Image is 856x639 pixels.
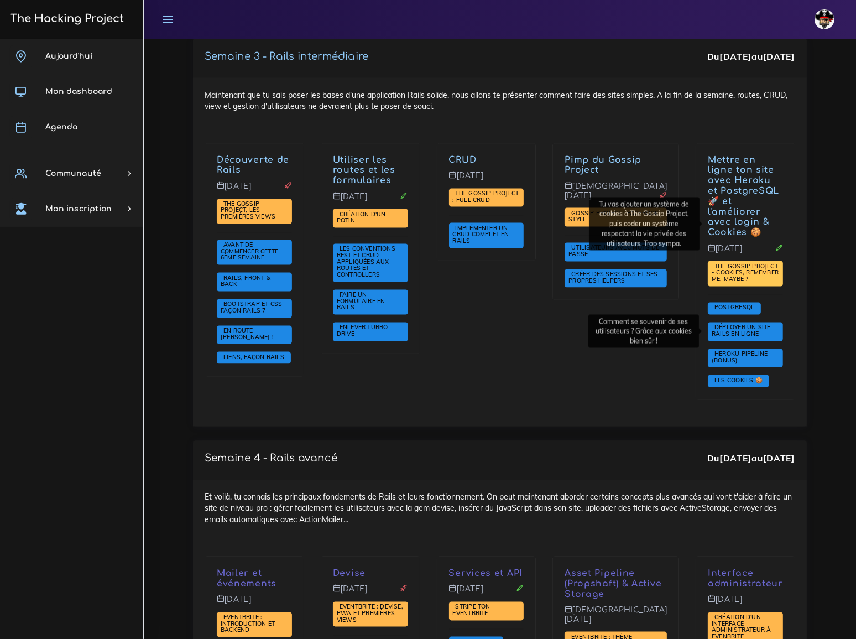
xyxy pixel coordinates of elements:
span: Mon inscription [45,205,112,213]
span: Faire un formulaire en Rails [337,291,385,311]
a: Avant de commencer cette 6ème semaine [221,242,278,262]
span: Déployer un site rails en ligne [712,324,770,338]
a: PostgreSQL [712,304,757,312]
p: Devise [333,569,408,579]
div: Maintenant que tu sais poser les bases d'une application Rails solide, nous allons te présenter c... [193,78,807,427]
span: The Gossip Project, les premières views [221,200,278,221]
p: [DATE] [708,595,783,613]
a: The Gossip Project, les premières views [221,201,278,221]
a: CRUD [449,155,477,165]
strong: [DATE] [763,51,795,62]
img: avatar [815,9,834,29]
span: Mon dashboard [45,87,112,96]
a: Mettre en ligne ton site avec Heroku et PostgreSQL 🚀 et l'améliorer avec login & Cookies 🍪 [708,155,779,238]
span: The Gossip Project - Cookies, remember me, maybe ? [712,263,779,283]
span: Avant de commencer cette 6ème semaine [221,241,278,262]
div: Comment se souvenir de ses utilisateurs ? Grâce aux cookies bien sûr ! [588,315,699,348]
span: Implémenter un CRUD complet en Rails [453,225,509,245]
a: Rails, front & back [221,274,270,289]
p: Interface administrateur [708,569,783,590]
div: Du au [707,50,795,63]
p: Asset Pipeline (Propshaft) & Active Storage [565,569,667,600]
a: Semaine 3 - Rails intermédiaire [205,51,368,62]
span: Agenda [45,123,77,131]
span: Utilisateurs avec mots de passe [568,244,659,258]
a: Création d'un potin [337,211,386,226]
a: Les cookies 🍪 [712,377,765,385]
span: Heroku Pipeline (Bonus) [712,350,768,365]
a: The Gossip Project : Full CRUD [453,190,519,205]
p: [DATE] [708,245,783,262]
a: Les conventions REST et CRUD appliquées aux Routes et Controllers [337,246,395,279]
span: En route [PERSON_NAME] ! [221,327,276,341]
p: [DATE] [217,182,292,200]
span: Les conventions REST et CRUD appliquées aux Routes et Controllers [337,245,395,278]
h3: The Hacking Project [7,13,124,25]
a: Gossip Project : Facebook style [568,210,659,225]
strong: [DATE] [719,51,751,62]
a: Implémenter un CRUD complet en Rails [453,225,509,246]
span: Eventbrite : Devise, PWA et premières views [337,603,403,624]
span: Création d'un potin [337,211,386,225]
p: [DATE] [449,585,524,602]
a: Découverte de Rails [217,155,289,176]
a: Heroku Pipeline (Bonus) [712,351,768,365]
span: Aujourd'hui [45,52,92,60]
p: [DATE] [333,585,408,602]
p: [DATE] [449,172,524,189]
strong: [DATE] [763,453,795,464]
p: [DATE] [333,193,408,210]
a: Faire un formulaire en Rails [337,292,385,312]
p: Services et API [449,569,524,579]
span: Eventbrite : introduction et backend [221,614,275,634]
a: Créer des sessions et ses propres helpers [568,271,657,285]
strong: [DATE] [719,453,751,464]
a: Enlever Turbo Drive [337,324,388,339]
span: The Gossip Project : Full CRUD [453,190,519,204]
p: [DATE] [217,595,292,613]
a: En route [PERSON_NAME] ! [221,328,276,342]
span: Communauté [45,169,101,178]
span: PostgreSQL [712,304,757,311]
p: Mailer et événements [217,569,292,590]
a: Liens, façon Rails [221,354,287,362]
div: Du au [707,453,795,465]
span: Liens, façon Rails [221,354,287,361]
p: [DEMOGRAPHIC_DATA][DATE] [565,182,667,209]
a: Bootstrap et css façon Rails 7 [221,301,282,315]
div: Tu vas ajouter un système de cookies à The Gossip Project, puis coder un système respectant la vi... [589,198,700,251]
a: Déployer un site rails en ligne [712,324,770,339]
a: Pimp du Gossip Project [565,155,641,176]
span: Stripe ton Eventbrite [453,603,491,617]
p: [DEMOGRAPHIC_DATA][DATE] [565,606,667,633]
span: Enlever Turbo Drive [337,324,388,338]
p: Semaine 4 - Rails avancé [205,453,337,465]
a: Utiliser les routes et les formulaires [333,155,395,186]
a: Utilisateurs avec mots de passe [568,245,659,259]
span: Gossip Project : Facebook style [568,210,659,224]
a: The Gossip Project - Cookies, remember me, maybe ? [712,263,779,284]
span: Bootstrap et css façon Rails 7 [221,300,282,315]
